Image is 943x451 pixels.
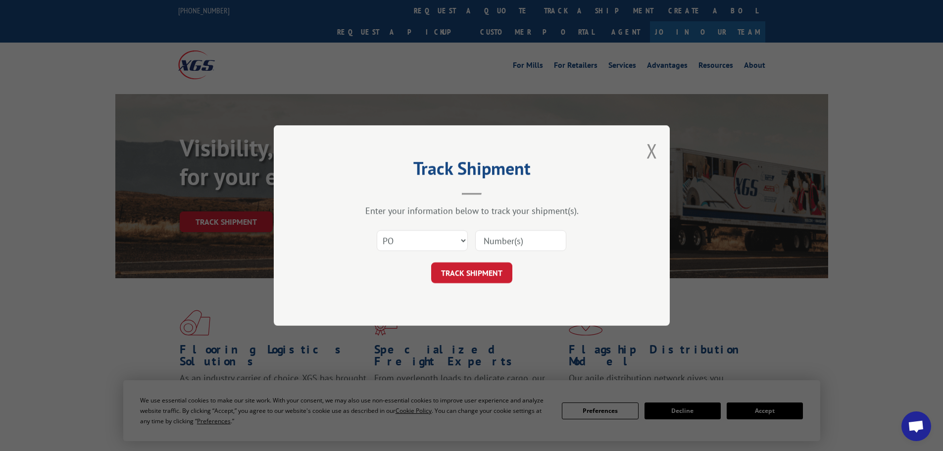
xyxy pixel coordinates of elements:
button: TRACK SHIPMENT [431,262,512,283]
input: Number(s) [475,230,566,251]
h2: Track Shipment [323,161,620,180]
button: Close modal [646,138,657,164]
div: Open chat [901,411,931,441]
div: Enter your information below to track your shipment(s). [323,205,620,216]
